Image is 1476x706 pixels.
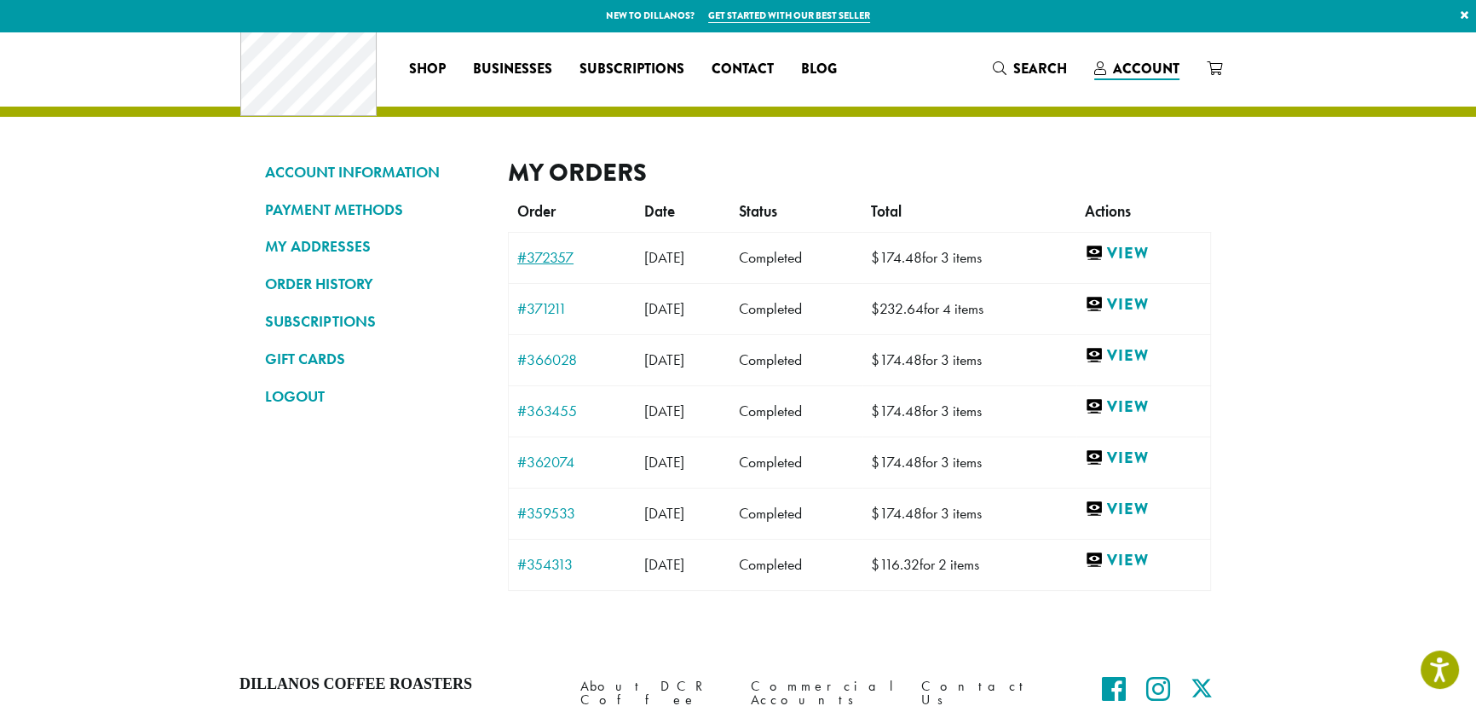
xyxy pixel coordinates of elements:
[1085,396,1202,418] a: View
[644,248,684,267] span: [DATE]
[871,350,879,369] span: $
[1085,448,1202,469] a: View
[730,334,862,385] td: Completed
[517,506,627,521] a: #359533
[265,232,482,261] a: MY ADDRESSES
[862,232,1076,283] td: for 3 items
[871,299,924,318] span: 232.64
[644,555,684,574] span: [DATE]
[1013,59,1067,78] span: Search
[644,504,684,523] span: [DATE]
[871,402,922,420] span: 174.48
[644,453,684,472] span: [DATE]
[1085,550,1202,571] a: View
[871,248,879,267] span: $
[239,675,555,694] h4: Dillanos Coffee Roasters
[1085,499,1202,520] a: View
[730,283,862,334] td: Completed
[1085,243,1202,264] a: View
[265,269,482,298] a: ORDER HISTORY
[871,555,920,574] span: 116.32
[862,385,1076,437] td: for 3 items
[1085,345,1202,367] a: View
[730,232,862,283] td: Completed
[871,453,922,472] span: 174.48
[871,202,902,221] span: Total
[508,158,1211,188] h2: My Orders
[730,437,862,488] td: Completed
[979,55,1081,83] a: Search
[517,301,627,316] a: #371211
[517,454,627,470] a: #362074
[473,59,552,80] span: Businesses
[579,59,684,80] span: Subscriptions
[862,488,1076,539] td: for 3 items
[1113,59,1179,78] span: Account
[517,557,627,572] a: #354313
[644,202,675,221] span: Date
[871,555,879,574] span: $
[730,488,862,539] td: Completed
[708,9,870,23] a: Get started with our best seller
[739,202,777,221] span: Status
[801,59,837,80] span: Blog
[409,59,446,80] span: Shop
[730,539,862,590] td: Completed
[265,307,482,336] a: SUBSCRIPTIONS
[862,334,1076,385] td: for 3 items
[644,402,684,420] span: [DATE]
[730,385,862,437] td: Completed
[644,299,684,318] span: [DATE]
[265,344,482,373] a: GIFT CARDS
[871,248,922,267] span: 174.48
[517,250,627,265] a: #372357
[871,453,879,472] span: $
[862,283,1076,334] td: for 4 items
[265,158,482,608] nav: Account pages
[862,539,1076,590] td: for 2 items
[871,504,922,523] span: 174.48
[517,403,627,419] a: #363455
[712,59,774,80] span: Contact
[871,504,879,523] span: $
[862,437,1076,488] td: for 3 items
[871,299,879,318] span: $
[871,350,922,369] span: 174.48
[1085,294,1202,315] a: View
[517,352,627,367] a: #366028
[265,382,482,411] a: LOGOUT
[517,202,556,221] span: Order
[395,55,459,83] a: Shop
[871,402,879,420] span: $
[644,350,684,369] span: [DATE]
[265,158,482,187] a: ACCOUNT INFORMATION
[1085,202,1131,221] span: Actions
[265,195,482,224] a: PAYMENT METHODS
